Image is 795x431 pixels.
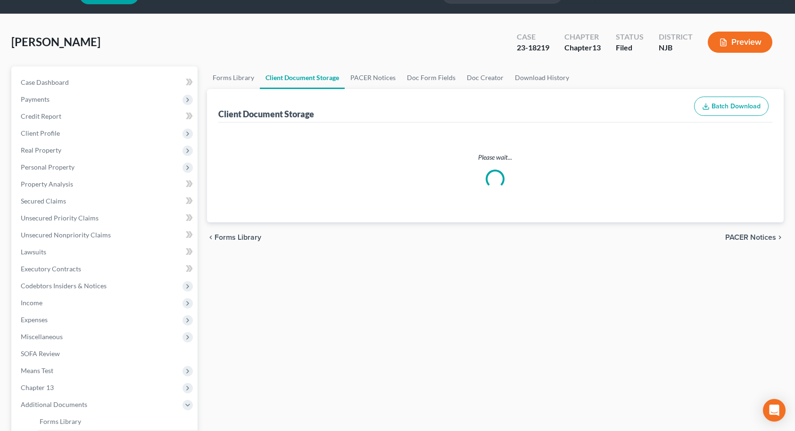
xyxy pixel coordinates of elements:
span: Secured Claims [21,197,66,205]
a: Executory Contracts [13,260,198,277]
span: SOFA Review [21,350,60,358]
a: SOFA Review [13,345,198,362]
a: Case Dashboard [13,74,198,91]
span: Property Analysis [21,180,73,188]
a: Download History [509,66,575,89]
div: District [659,32,693,42]
span: Case Dashboard [21,78,69,86]
a: PACER Notices [345,66,401,89]
span: Real Property [21,146,61,154]
a: Unsecured Nonpriority Claims [13,227,198,244]
span: Client Profile [21,129,60,137]
span: Personal Property [21,163,75,171]
div: NJB [659,42,693,53]
span: Means Test [21,366,53,374]
span: Unsecured Priority Claims [21,214,99,222]
i: chevron_right [776,234,784,241]
span: Forms Library [40,417,81,425]
span: Codebtors Insiders & Notices [21,282,107,290]
span: Credit Report [21,112,61,120]
div: Chapter [564,32,601,42]
span: Lawsuits [21,248,46,256]
span: Unsecured Nonpriority Claims [21,231,111,239]
div: Chapter [564,42,601,53]
a: Forms Library [207,66,260,89]
span: Income [21,299,42,307]
div: Open Intercom Messenger [763,399,786,422]
button: PACER Notices chevron_right [725,234,784,241]
span: Miscellaneous [21,333,63,341]
span: [PERSON_NAME] [11,35,100,49]
a: Credit Report [13,108,198,125]
a: Lawsuits [13,244,198,260]
span: 13 [592,43,601,52]
span: Additional Documents [21,400,87,408]
a: Unsecured Priority Claims [13,210,198,227]
span: Forms Library [215,234,261,241]
a: Doc Form Fields [401,66,461,89]
a: Forms Library [32,413,198,430]
span: Executory Contracts [21,265,81,273]
div: 23-18219 [517,42,549,53]
button: Preview [708,32,772,53]
a: Secured Claims [13,193,198,210]
a: Doc Creator [461,66,509,89]
a: Property Analysis [13,176,198,193]
button: Batch Download [694,97,769,116]
span: Payments [21,95,50,103]
div: Case [517,32,549,42]
a: Client Document Storage [260,66,345,89]
button: chevron_left Forms Library [207,234,261,241]
span: Chapter 13 [21,383,54,391]
span: PACER Notices [725,234,776,241]
div: Filed [616,42,644,53]
p: Please wait... [220,153,771,162]
span: Expenses [21,316,48,324]
span: Batch Download [712,102,761,110]
i: chevron_left [207,234,215,241]
div: Status [616,32,644,42]
div: Client Document Storage [218,108,314,120]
